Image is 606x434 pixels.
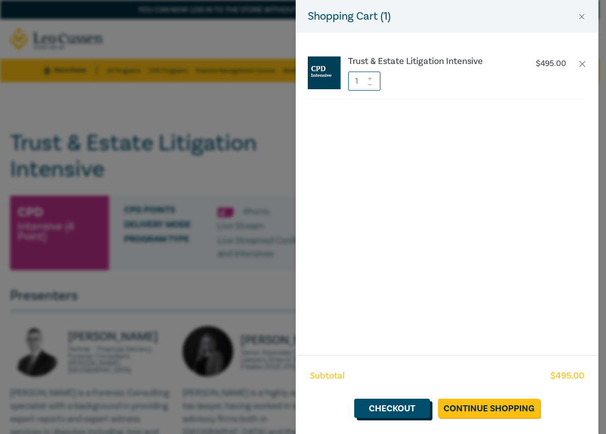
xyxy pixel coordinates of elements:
[354,399,430,418] a: Checkout
[348,72,380,91] input: 1
[348,56,516,67] a: Trust & Estate Litigation Intensive
[308,8,391,25] h5: Shopping Cart ( 1 )
[310,369,345,383] span: Subtotal
[308,56,341,89] img: CPD%20Intensive.jpg
[438,399,540,418] a: Continue Shopping
[550,369,584,383] span: $ 495.00
[536,59,566,69] p: $ 495.00
[577,12,586,21] button: Close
